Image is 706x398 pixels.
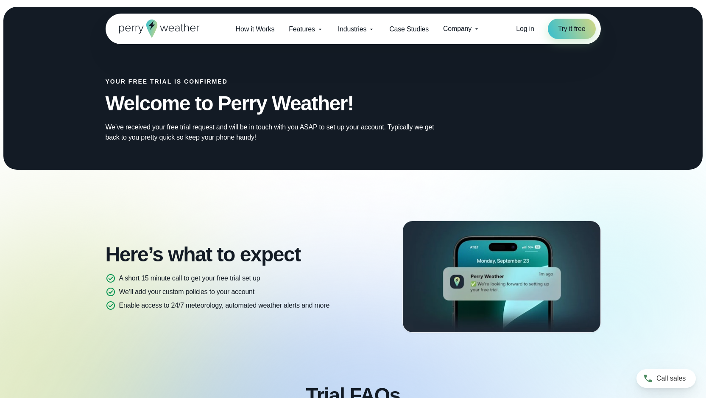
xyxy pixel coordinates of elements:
[289,24,315,34] span: Features
[656,373,686,384] span: Call sales
[119,287,255,297] p: We’ll add your custom policies to your account
[229,20,282,38] a: How it Works
[389,24,429,34] span: Case Studies
[548,19,596,39] a: Try it free
[106,243,346,266] h2: Here’s what to expect
[106,78,474,85] h2: Your free trial is confirmed
[338,24,366,34] span: Industries
[119,300,330,311] p: Enable access to 24/7 meteorology, automated weather alerts and more
[106,92,474,115] h2: Welcome to Perry Weather!
[636,369,696,388] a: Call sales
[558,24,586,34] span: Try it free
[106,122,445,143] p: We’ve received your free trial request and will be in touch with you ASAP to set up your account....
[382,20,436,38] a: Case Studies
[443,24,472,34] span: Company
[516,24,534,34] a: Log in
[516,25,534,32] span: Log in
[236,24,275,34] span: How it Works
[119,273,260,283] p: A short 15 minute call to get your free trial set up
